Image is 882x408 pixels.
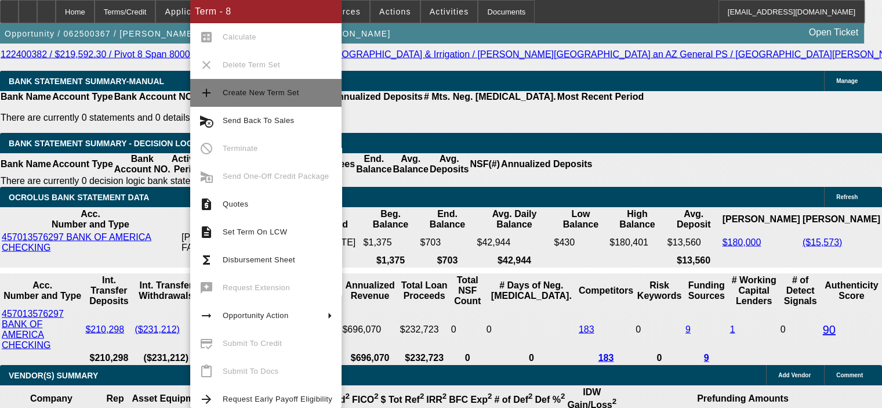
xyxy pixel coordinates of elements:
[85,352,133,364] th: $210,298
[579,324,594,334] a: 183
[429,153,470,175] th: Avg. Deposits
[802,208,881,230] th: [PERSON_NAME]
[199,114,213,128] mat-icon: cancel_schedule_send
[612,398,616,406] sup: 2
[85,275,133,307] th: Int. Transfer Deposits
[1,208,180,230] th: Acc. Number and Type
[535,395,565,405] b: Def %
[729,275,778,307] th: # Working Capital Lenders
[342,352,398,364] th: $696,070
[342,324,397,335] div: $696,070
[199,225,213,239] mat-icon: description
[9,371,98,380] span: VENDOR(S) SUMMARY
[199,392,213,406] mat-icon: arrow_forward
[165,7,212,16] span: Application
[500,153,593,175] th: Annualized Deposits
[822,275,881,307] th: Authenticity Score
[561,392,565,401] sup: 2
[476,255,552,266] th: $42,944
[107,393,124,403] b: Rep
[52,153,114,175] th: Account Type
[374,392,378,401] sup: 2
[451,308,485,351] td: 0
[685,275,728,307] th: Funding Sources
[419,255,475,266] th: $703
[85,324,124,334] a: $210,298
[400,308,449,351] td: $232,723
[363,255,419,266] th: $1,375
[721,208,800,230] th: [PERSON_NAME]
[2,232,151,252] a: 457013576297 BANK OF AMERICA CHECKING
[778,372,811,378] span: Add Vendor
[223,200,248,208] span: Quotes
[363,232,419,254] td: $1,375
[400,275,449,307] th: Total Loan Proceeds
[132,393,231,403] b: Asset Equipment Type
[135,324,179,334] a: ($231,212)
[156,1,221,23] button: Application
[392,153,429,175] th: Avg. Balance
[331,91,423,103] th: Annualized Deposits
[223,255,295,264] span: Disbursement Sheet
[486,352,577,364] th: 0
[635,275,684,307] th: Risk Keywords
[9,77,164,86] span: BANK STATEMENT SUMMARY-MANUAL
[1,113,644,123] p: There are currently 0 statements and 0 details entered on this opportunity
[363,208,419,230] th: Beg. Balance
[199,253,213,267] mat-icon: functions
[722,237,761,247] a: $180,000
[223,88,299,97] span: Create New Term Set
[223,395,332,403] span: Request Early Payoff Eligibility
[199,197,213,211] mat-icon: request_quote
[30,393,72,403] b: Company
[836,78,858,84] span: Manage
[609,232,666,254] td: $180,401
[494,395,532,405] b: # of Def
[134,352,198,364] th: ($231,212)
[609,208,666,230] th: High Balance
[476,232,552,254] td: $42,944
[451,275,485,307] th: Sum of the Total NSF Count and Total Overdraft Fee Count from Ocrolus
[635,352,684,364] th: 0
[486,308,577,351] td: 0
[352,395,379,405] b: FICO
[836,372,863,378] span: Comment
[52,91,114,103] th: Account Type
[667,208,721,230] th: Avg. Deposit
[345,392,349,401] sup: 2
[553,232,608,254] td: $430
[667,255,721,266] th: $13,560
[223,311,289,320] span: Opportunity Action
[578,275,634,307] th: Competitors
[419,208,475,230] th: End. Balance
[379,7,411,16] span: Actions
[823,323,836,336] a: 90
[486,275,577,307] th: # Days of Neg. [MEDICAL_DATA].
[171,153,206,175] th: Activity Period
[430,7,469,16] span: Activities
[355,153,392,175] th: End. Balance
[223,116,294,125] span: Send Back To Sales
[780,275,821,307] th: # of Detect Signals
[476,208,552,230] th: Avg. Daily Balance
[598,353,614,363] a: 183
[697,393,789,403] b: Prefunding Amounts
[199,86,213,100] mat-icon: add
[557,91,644,103] th: Most Recent Period
[528,392,532,401] sup: 2
[223,228,287,236] span: Set Term On LCW
[9,193,149,202] span: OCROLUS BANK STATEMENT DATA
[114,153,171,175] th: Bank Account NO.
[426,395,447,405] b: IRR
[9,139,201,148] span: Bank Statement Summary - Decision Logic
[704,353,709,363] a: 9
[488,392,492,401] sup: 2
[421,1,478,23] button: Activities
[449,395,492,405] b: BFC Exp
[469,153,500,175] th: NSF(#)
[134,275,198,307] th: Int. Transfer Withdrawals
[181,232,287,254] td: [PERSON_NAME] FARMS
[333,153,355,175] th: Fees
[342,275,398,307] th: Annualized Revenue
[181,208,287,230] th: Acc. Holder Name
